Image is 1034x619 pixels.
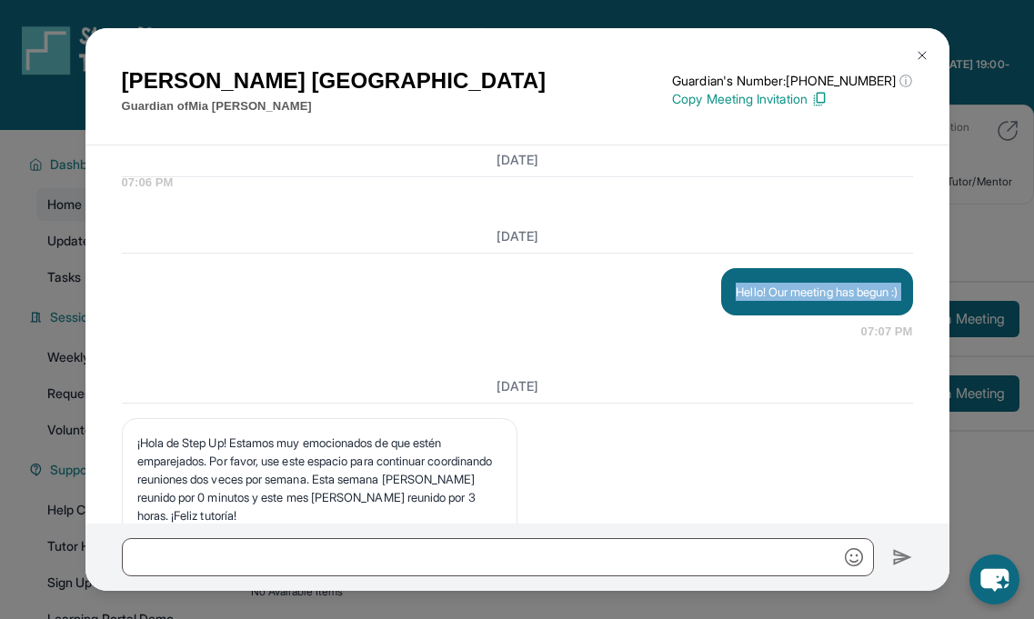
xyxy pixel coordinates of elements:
h3: [DATE] [122,150,913,168]
span: 07:06 PM [122,174,913,192]
p: Guardian of Mia [PERSON_NAME] [122,97,547,115]
p: Copy Meeting Invitation [672,90,912,108]
button: chat-button [969,554,1019,604]
img: Emoji [845,548,863,566]
p: ¡Hola de Step Up! Estamos muy emocionados de que estén emparejados. Por favor, use este espacio p... [137,434,502,524]
span: 07:07 PM [861,323,913,341]
img: Send icon [892,546,913,568]
h3: [DATE] [122,227,913,245]
img: Close Icon [915,48,929,63]
h1: [PERSON_NAME] [GEOGRAPHIC_DATA] [122,65,547,97]
h3: [DATE] [122,377,913,395]
span: ⓘ [899,72,912,90]
img: Copy Icon [811,91,828,107]
p: Guardian's Number: [PHONE_NUMBER] [672,72,912,90]
p: Hello! Our meeting has begun :) [736,283,898,301]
